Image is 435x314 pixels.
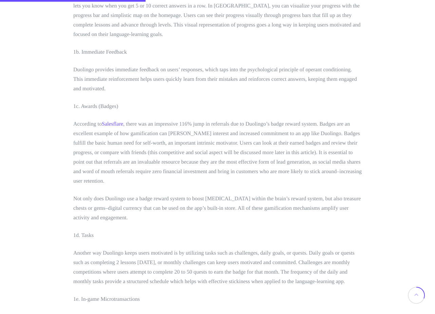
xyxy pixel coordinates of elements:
p: 1e. In-game Microtransactions [73,295,362,304]
p: Another way Duolingo keeps users motivated is by utilizing tasks such as challenges, daily goals,... [73,248,362,287]
p: 1b. Immediate Feedback [73,48,362,57]
p: Duolingo provides immediate feedback on users’ responses, which taps into the psychological princ... [73,65,362,94]
p: 1d. Tasks [73,231,362,240]
a: Salesflare [102,121,123,127]
p: 1c. Awards (Badges) [73,102,362,111]
p: According to , there was an impressive 116% jump in referrals due to Duolingo’s badge reward syst... [73,119,362,186]
p: Not only does Duolingo use a badge reward system to boost [MEDICAL_DATA] within the brain’s rewar... [73,194,362,223]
